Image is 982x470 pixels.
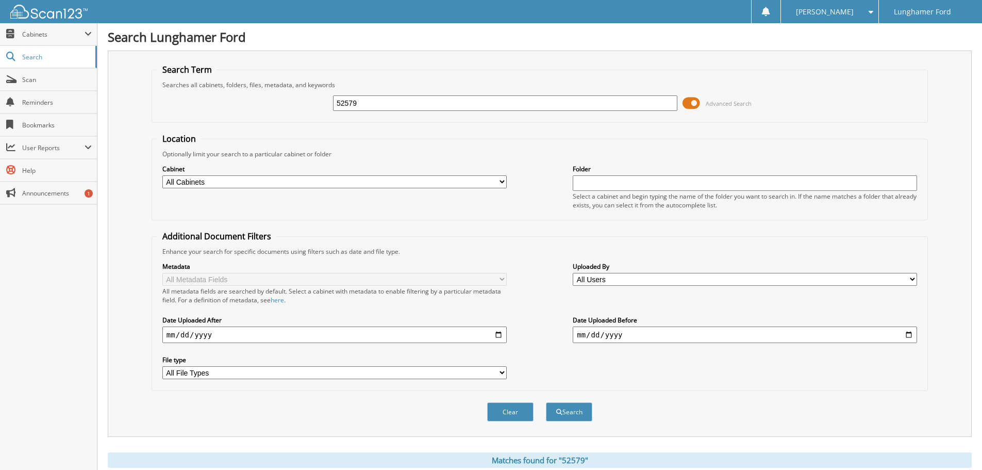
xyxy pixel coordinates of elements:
[157,133,201,144] legend: Location
[162,262,507,271] label: Metadata
[573,262,917,271] label: Uploaded By
[162,316,507,325] label: Date Uploaded After
[22,121,92,129] span: Bookmarks
[157,80,922,89] div: Searches all cabinets, folders, files, metadata, and keywords
[22,189,92,198] span: Announcements
[706,100,752,107] span: Advanced Search
[157,150,922,158] div: Optionally limit your search to a particular cabinet or folder
[162,287,507,304] div: All metadata fields are searched by default. Select a cabinet with metadata to enable filtering b...
[573,192,917,209] div: Select a cabinet and begin typing the name of the folder you want to search in. If the name match...
[162,165,507,173] label: Cabinet
[162,355,507,364] label: File type
[157,247,922,256] div: Enhance your search for specific documents using filters such as date and file type.
[573,327,917,343] input: end
[22,53,90,61] span: Search
[85,189,93,198] div: 1
[546,402,592,422] button: Search
[157,64,217,75] legend: Search Term
[22,75,92,84] span: Scan
[271,296,284,304] a: here
[22,30,85,39] span: Cabinets
[22,98,92,107] span: Reminders
[22,143,85,152] span: User Reports
[894,9,951,15] span: Lunghamer Ford
[487,402,534,422] button: Clear
[162,327,507,343] input: start
[573,316,917,325] label: Date Uploaded Before
[108,28,972,45] h1: Search Lunghamer Ford
[796,9,854,15] span: [PERSON_NAME]
[10,5,88,19] img: scan123-logo-white.svg
[573,165,917,173] label: Folder
[22,166,92,175] span: Help
[108,452,972,468] div: Matches found for "52579"
[157,231,276,242] legend: Additional Document Filters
